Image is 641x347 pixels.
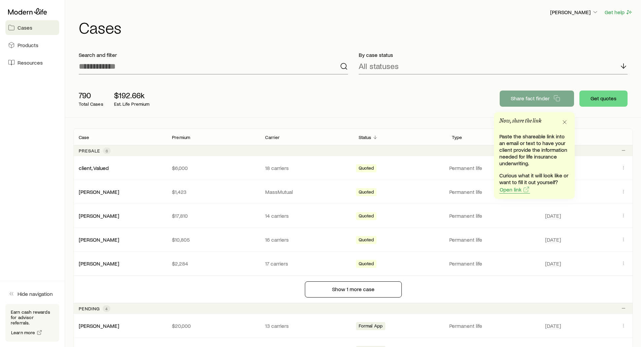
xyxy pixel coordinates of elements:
[79,188,119,195] a: [PERSON_NAME]
[449,165,537,171] p: Permanent life
[172,165,254,171] p: $6,000
[359,237,374,244] span: Quoted
[265,188,348,195] p: MassMutual
[452,135,462,140] p: Type
[17,290,53,297] span: Hide navigation
[79,91,103,100] p: 790
[359,189,374,196] span: Quoted
[499,172,569,185] p: Curious what it will look like or want to fill it out yourself?
[5,55,59,70] a: Resources
[550,9,599,15] p: [PERSON_NAME]
[499,186,530,194] button: Open link
[579,91,628,107] button: Get quotes
[79,148,100,153] p: Presale
[359,323,383,330] span: Formal App
[79,188,119,196] div: [PERSON_NAME]
[17,24,32,31] span: Cases
[265,212,348,219] p: 14 carriers
[545,322,561,329] span: [DATE]
[172,135,190,140] p: Premium
[79,51,348,58] p: Search and filter
[265,322,348,329] p: 13 carriers
[305,281,402,298] button: Show 1 more case
[545,260,561,267] span: [DATE]
[172,188,254,195] p: $1,423
[79,260,119,267] a: [PERSON_NAME]
[172,260,254,267] p: $2,284
[449,236,537,243] p: Permanent life
[265,165,348,171] p: 18 carriers
[11,309,54,325] p: Earn cash rewards for advisor referrals.
[359,135,371,140] p: Status
[79,165,109,172] div: client, Valued
[500,91,574,107] button: Share fact finder
[17,59,43,66] span: Resources
[5,286,59,301] button: Hide navigation
[79,212,119,219] a: [PERSON_NAME]
[5,304,59,342] div: Earn cash rewards for advisor referrals.Learn more
[105,306,108,311] span: 4
[359,213,374,220] span: Quoted
[359,61,399,71] p: All statuses
[79,236,119,243] a: [PERSON_NAME]
[604,8,633,16] button: Get help
[499,117,541,128] p: Now, share the link
[449,188,537,195] p: Permanent life
[499,186,530,193] a: Open link
[265,135,280,140] p: Carrier
[5,20,59,35] a: Cases
[172,322,254,329] p: $20,000
[79,165,109,171] a: client, Valued
[114,91,150,100] p: $192.66k
[511,95,549,102] p: Share fact finder
[79,135,90,140] p: Case
[79,322,119,329] a: [PERSON_NAME]
[5,38,59,53] a: Products
[79,306,100,311] p: Pending
[106,148,108,153] span: 6
[114,101,150,107] p: Est. Life Premium
[265,260,348,267] p: 17 carriers
[449,322,537,329] p: Permanent life
[550,8,599,16] button: [PERSON_NAME]
[265,236,348,243] p: 16 carriers
[359,165,374,172] span: Quoted
[172,212,254,219] p: $17,810
[17,42,38,48] span: Products
[79,19,633,35] h1: Cases
[359,261,374,268] span: Quoted
[79,101,103,107] p: Total Cases
[449,212,537,219] p: Permanent life
[359,51,628,58] p: By case status
[499,133,569,167] p: Paste the shareable link into an email or text to have your client provide the information needed...
[545,212,561,219] span: [DATE]
[500,187,522,192] span: Open link
[79,212,119,219] div: [PERSON_NAME]
[11,330,35,335] span: Learn more
[545,236,561,243] span: [DATE]
[449,260,537,267] p: Permanent life
[172,236,254,243] p: $10,805
[79,322,119,329] div: [PERSON_NAME]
